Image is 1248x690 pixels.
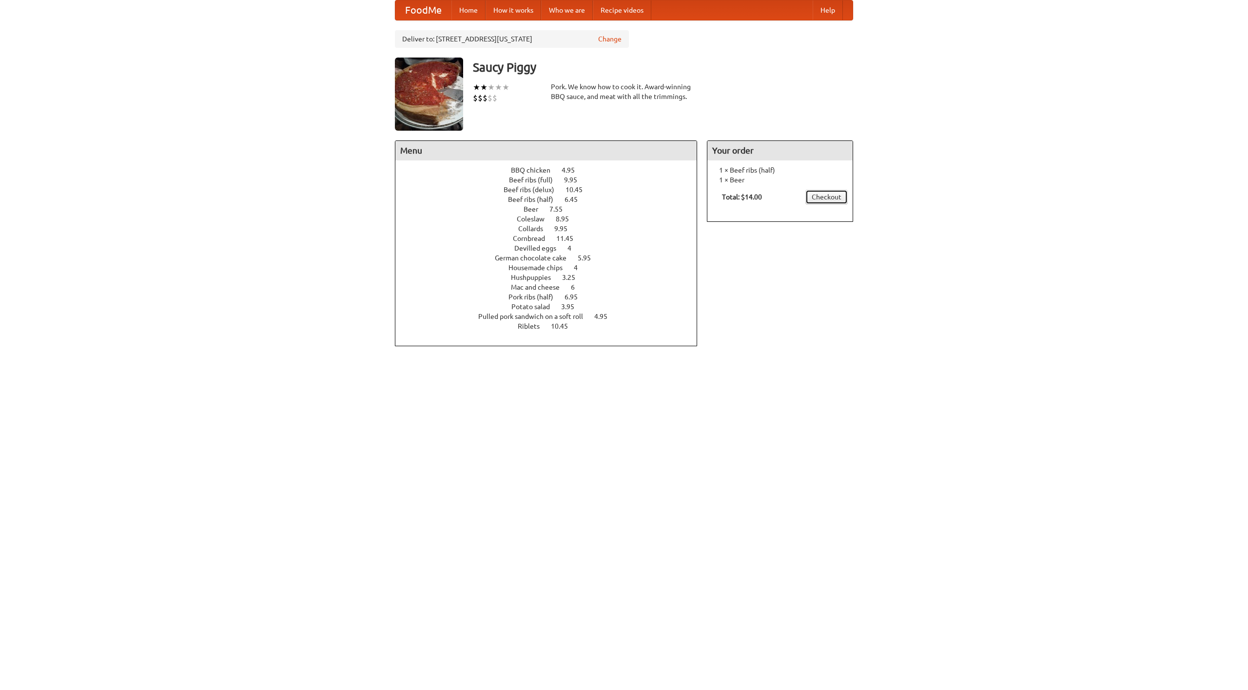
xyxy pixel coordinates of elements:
li: $ [487,93,492,103]
a: Pulled pork sandwich on a soft roll 4.95 [478,313,625,320]
span: 11.45 [556,235,583,242]
li: $ [483,93,487,103]
span: Beef ribs (full) [509,176,563,184]
span: Hushpuppies [511,274,561,281]
span: 4 [567,244,581,252]
span: 9.95 [554,225,577,233]
span: 6.95 [565,293,587,301]
a: Coleslaw 8.95 [517,215,587,223]
span: BBQ chicken [511,166,560,174]
li: 1 × Beef ribs (half) [712,165,848,175]
a: BBQ chicken 4.95 [511,166,593,174]
li: $ [473,93,478,103]
span: Beef ribs (half) [508,196,563,203]
span: Mac and cheese [511,283,569,291]
a: Cornbread 11.45 [513,235,591,242]
span: 5.95 [578,254,601,262]
a: How it works [486,0,541,20]
li: $ [492,93,497,103]
b: Total: $14.00 [722,193,762,201]
span: 9.95 [564,176,587,184]
h4: Menu [395,141,697,160]
a: Help [813,0,843,20]
a: German chocolate cake 5.95 [495,254,609,262]
span: 10.45 [565,186,592,194]
span: Devilled eggs [514,244,566,252]
a: Collards 9.95 [518,225,585,233]
span: 6.45 [565,196,587,203]
span: Pork ribs (half) [508,293,563,301]
h4: Your order [707,141,853,160]
a: Potato salad 3.95 [511,303,592,311]
div: Pork. We know how to cook it. Award-winning BBQ sauce, and meat with all the trimmings. [551,82,697,101]
a: Pork ribs (half) 6.95 [508,293,596,301]
li: $ [478,93,483,103]
h3: Saucy Piggy [473,58,853,77]
a: Home [451,0,486,20]
span: 7.55 [549,205,572,213]
a: Hushpuppies 3.25 [511,274,593,281]
li: ★ [502,82,509,93]
span: Cornbread [513,235,555,242]
a: Beer 7.55 [524,205,581,213]
span: 4 [574,264,587,272]
li: ★ [495,82,502,93]
span: 3.95 [561,303,584,311]
a: Beef ribs (full) 9.95 [509,176,595,184]
span: Beef ribs (delux) [504,186,564,194]
span: 3.25 [562,274,585,281]
li: 1 × Beer [712,175,848,185]
li: ★ [487,82,495,93]
span: Beer [524,205,548,213]
a: Devilled eggs 4 [514,244,589,252]
a: Mac and cheese 6 [511,283,593,291]
a: Who we are [541,0,593,20]
span: German chocolate cake [495,254,576,262]
li: ★ [473,82,480,93]
a: Beef ribs (delux) 10.45 [504,186,601,194]
span: Coleslaw [517,215,554,223]
img: angular.jpg [395,58,463,131]
a: Recipe videos [593,0,651,20]
span: Housemade chips [508,264,572,272]
span: Pulled pork sandwich on a soft roll [478,313,593,320]
a: Beef ribs (half) 6.45 [508,196,596,203]
span: Collards [518,225,553,233]
a: Change [598,34,622,44]
div: Deliver to: [STREET_ADDRESS][US_STATE] [395,30,629,48]
span: 8.95 [556,215,579,223]
li: ★ [480,82,487,93]
span: 10.45 [551,322,578,330]
a: Riblets 10.45 [518,322,586,330]
a: Housemade chips 4 [508,264,596,272]
span: Riblets [518,322,549,330]
span: Potato salad [511,303,560,311]
a: Checkout [805,190,848,204]
span: 4.95 [594,313,617,320]
span: 4.95 [562,166,585,174]
a: FoodMe [395,0,451,20]
span: 6 [571,283,585,291]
